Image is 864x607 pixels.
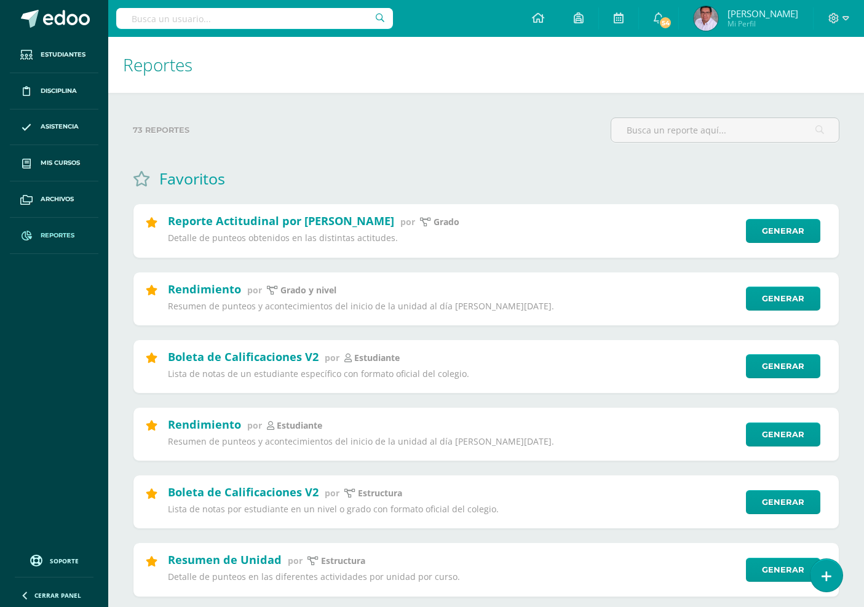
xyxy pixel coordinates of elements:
p: Lista de notas de un estudiante específico con formato oficial del colegio. [168,368,738,379]
a: Soporte [15,552,93,568]
span: por [400,216,415,228]
span: Cerrar panel [34,591,81,600]
span: Reportes [123,53,192,76]
p: Estructura [358,488,402,499]
label: 73 reportes [133,117,601,143]
span: por [325,352,339,363]
a: Generar [746,423,820,446]
input: Busca un reporte aquí... [611,118,839,142]
p: Resumen de punteos y acontecimientos del inicio de la unidad al día [PERSON_NAME][DATE]. [168,301,738,312]
span: Mi Perfil [727,18,798,29]
p: Estructura [321,555,365,566]
h2: Reporte Actitudinal por [PERSON_NAME] [168,213,394,228]
span: por [325,487,339,499]
h2: Resumen de Unidad [168,552,282,567]
p: grado y nivel [280,285,336,296]
a: Reportes [10,218,98,254]
span: Mis cursos [41,158,80,168]
a: Generar [746,287,820,311]
span: 54 [659,16,672,30]
h1: Favoritos [159,168,225,189]
span: Asistencia [41,122,79,132]
p: Detalle de punteos obtenidos en las distintas actitudes. [168,232,738,244]
h2: Boleta de Calificaciones V2 [168,485,319,499]
a: Asistencia [10,109,98,146]
h2: Boleta de Calificaciones V2 [168,349,319,364]
span: por [247,419,262,431]
a: Generar [746,558,820,582]
p: estudiante [354,352,400,363]
h2: Rendimiento [168,282,241,296]
a: Generar [746,490,820,514]
p: Resumen de punteos y acontecimientos del inicio de la unidad al día [PERSON_NAME][DATE]. [168,436,738,447]
span: por [288,555,303,566]
input: Busca un usuario... [116,8,393,29]
p: estudiante [277,420,322,431]
a: Generar [746,219,820,243]
span: por [247,284,262,296]
a: Archivos [10,181,98,218]
span: Archivos [41,194,74,204]
img: 9521831b7eb62fd0ab6b39a80c4a7782.png [694,6,718,31]
h2: Rendimiento [168,417,241,432]
span: Estudiantes [41,50,85,60]
span: Soporte [50,557,79,565]
a: Mis cursos [10,145,98,181]
span: Disciplina [41,86,77,96]
span: Reportes [41,231,74,240]
a: Generar [746,354,820,378]
a: Estudiantes [10,37,98,73]
p: Grado [434,216,459,228]
p: Lista de notas por estudiante en un nivel o grado con formato oficial del colegio. [168,504,738,515]
a: Disciplina [10,73,98,109]
p: Detalle de punteos en las diferentes actividades por unidad por curso. [168,571,738,582]
span: [PERSON_NAME] [727,7,798,20]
